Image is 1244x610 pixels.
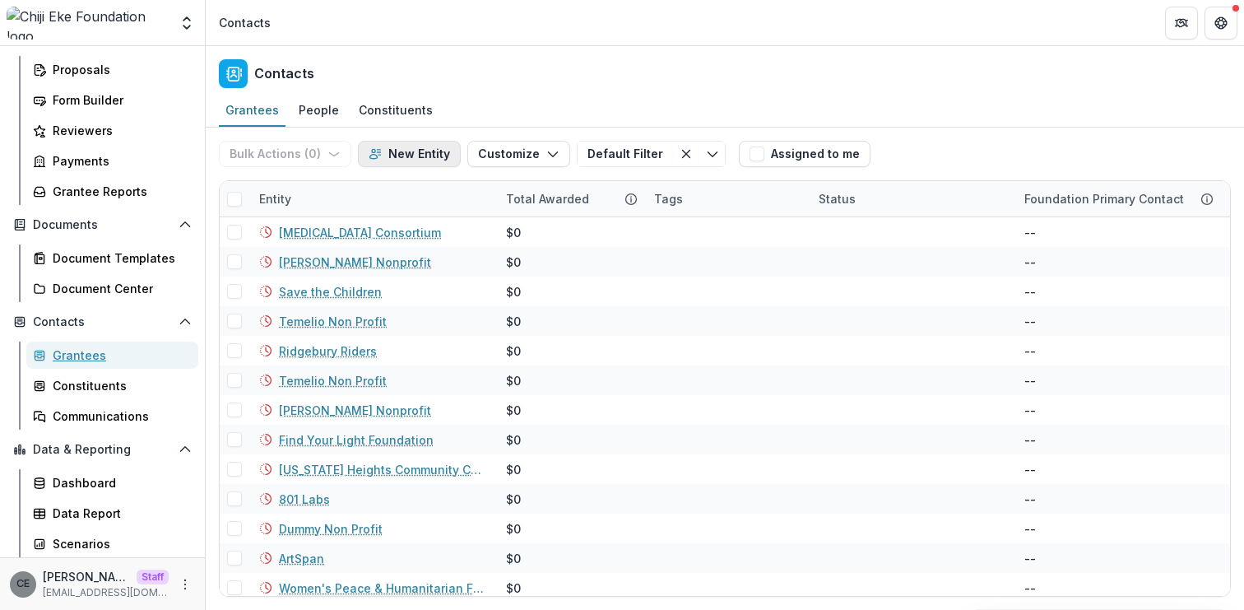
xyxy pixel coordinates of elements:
[279,283,382,300] a: Save the Children
[1024,313,1036,330] div: --
[1024,372,1036,389] div: --
[53,152,185,170] div: Payments
[279,461,486,478] a: [US_STATE] Heights Community Choir
[1024,520,1036,538] div: --
[809,181,1014,217] div: Status
[43,585,169,600] p: [EMAIL_ADDRESS][DOMAIN_NAME]
[699,141,726,167] button: Toggle menu
[358,141,461,167] button: New Entity
[506,372,521,389] div: $0
[7,7,169,40] img: Chiji Eke Foundation logo
[26,147,198,175] a: Payments
[673,141,699,167] button: Clear filter
[1014,190,1194,207] div: Foundation Primary Contact
[279,372,387,389] a: Temelio Non Profit
[292,95,346,127] a: People
[137,570,169,584] p: Staff
[53,505,185,522] div: Data Report
[1165,7,1198,40] button: Partners
[33,315,172,329] span: Contacts
[26,178,198,205] a: Grantee Reports
[809,190,866,207] div: Status
[1024,342,1036,360] div: --
[1024,550,1036,567] div: --
[26,244,198,272] a: Document Templates
[26,56,198,83] a: Proposals
[644,181,809,217] div: Tags
[1024,431,1036,449] div: --
[1024,491,1036,508] div: --
[644,190,693,207] div: Tags
[26,530,198,557] a: Scenarios
[53,535,185,552] div: Scenarios
[53,61,185,78] div: Proposals
[279,431,434,449] a: Find Your Light Foundation
[212,11,277,35] nav: breadcrumb
[16,579,30,589] div: Chiji Eke
[219,14,271,31] div: Contacts
[1024,254,1036,271] div: --
[1205,7,1237,40] button: Get Help
[249,181,496,217] div: Entity
[352,95,439,127] a: Constituents
[506,313,521,330] div: $0
[26,342,198,369] a: Grantees
[43,568,130,585] p: [PERSON_NAME]
[506,254,521,271] div: $0
[219,98,285,122] div: Grantees
[26,372,198,399] a: Constituents
[279,402,431,419] a: [PERSON_NAME] Nonprofit
[1024,283,1036,300] div: --
[33,218,172,232] span: Documents
[506,402,521,419] div: $0
[279,254,431,271] a: [PERSON_NAME] Nonprofit
[292,98,346,122] div: People
[496,190,599,207] div: Total Awarded
[53,280,185,297] div: Document Center
[506,431,521,449] div: $0
[53,407,185,425] div: Communications
[53,249,185,267] div: Document Templates
[175,7,198,40] button: Open entity switcher
[506,342,521,360] div: $0
[33,443,172,457] span: Data & Reporting
[219,141,351,167] button: Bulk Actions (0)
[1014,181,1220,217] div: Foundation Primary Contact
[279,580,486,597] a: Women's Peace & Humanitarian Fund
[279,520,383,538] a: Dummy Non Profit
[496,181,644,217] div: Total Awarded
[577,141,673,167] button: Default Filter
[506,580,521,597] div: $0
[254,66,314,81] h2: Contacts
[53,347,185,364] div: Grantees
[506,283,521,300] div: $0
[53,474,185,491] div: Dashboard
[26,86,198,114] a: Form Builder
[279,342,377,360] a: Ridgebury Riders
[1024,461,1036,478] div: --
[53,122,185,139] div: Reviewers
[53,183,185,200] div: Grantee Reports
[506,520,521,538] div: $0
[219,95,285,127] a: Grantees
[1024,224,1036,241] div: --
[506,461,521,478] div: $0
[352,98,439,122] div: Constituents
[26,117,198,144] a: Reviewers
[279,550,324,567] a: ArtSpan
[53,377,185,394] div: Constituents
[1024,402,1036,419] div: --
[26,403,198,430] a: Communications
[1024,580,1036,597] div: --
[7,436,198,463] button: Open Data & Reporting
[279,491,330,508] a: 801 Labs
[7,309,198,335] button: Open Contacts
[739,141,870,167] button: Assigned to me
[26,500,198,527] a: Data Report
[53,91,185,109] div: Form Builder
